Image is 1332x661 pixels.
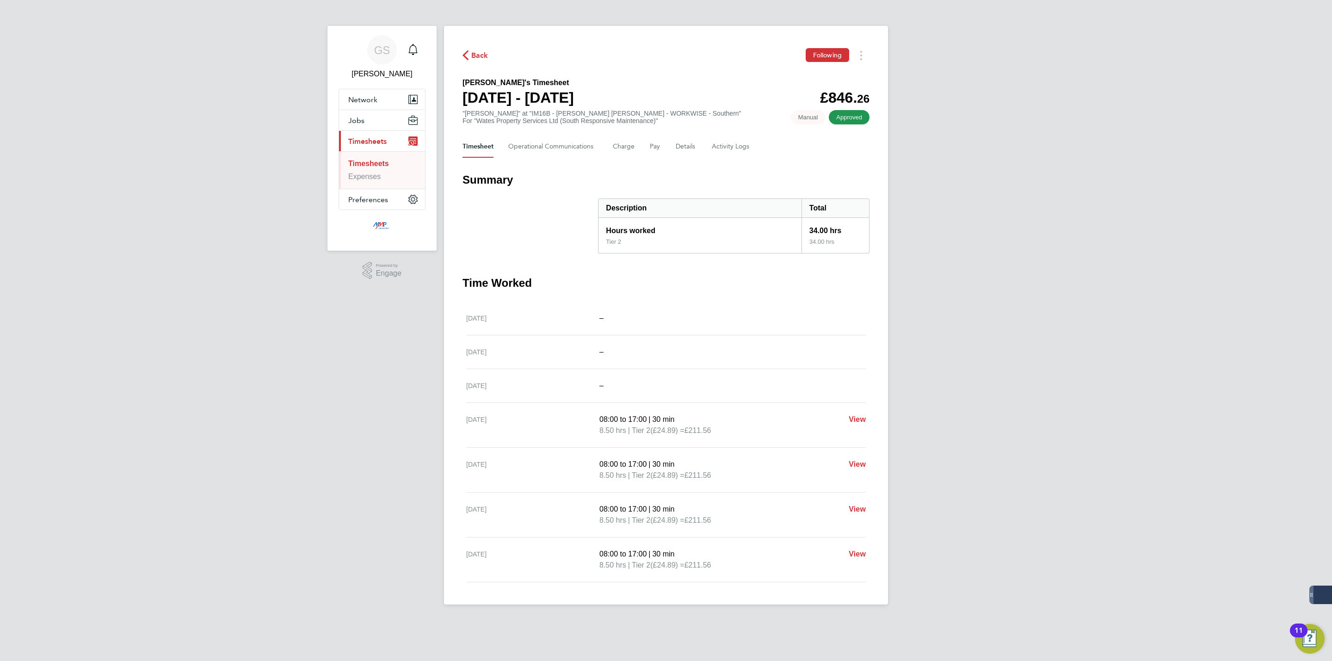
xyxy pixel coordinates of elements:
span: (£24.89) = [650,561,684,569]
a: Go to home page [339,219,425,234]
div: [DATE] [466,549,599,571]
app-decimal: £846. [820,89,869,106]
span: 08:00 to 17:00 [599,505,647,513]
div: Timesheets [339,151,425,189]
div: Summary [598,198,869,253]
div: 11 [1295,630,1303,642]
h3: Summary [462,173,869,187]
section: Timesheet [462,173,869,582]
button: Operational Communications [508,136,598,158]
span: (£24.89) = [650,426,684,434]
a: Powered byEngage [363,262,401,279]
button: Pay [650,136,661,158]
span: Network [348,95,377,104]
button: Open Resource Center, 11 new notifications [1295,624,1325,654]
span: George Stacey [339,68,425,80]
nav: Main navigation [327,26,437,251]
button: Timesheets [339,131,425,151]
span: View [849,460,866,468]
span: 30 min [652,415,674,423]
a: View [849,504,866,515]
span: (£24.89) = [650,471,684,479]
span: 8.50 hrs [599,471,626,479]
span: Engage [376,270,401,278]
span: GS [374,44,390,56]
div: [DATE] [466,459,599,481]
span: Timesheets [348,137,387,146]
span: Powered by [376,262,401,270]
span: | [648,505,650,513]
div: [DATE] [466,313,599,324]
button: Details [676,136,697,158]
button: Jobs [339,110,425,130]
h3: Time Worked [462,276,869,290]
span: 08:00 to 17:00 [599,550,647,558]
span: | [628,426,630,434]
span: | [628,516,630,524]
span: £211.56 [684,426,711,434]
span: Tier 2 [632,515,650,526]
span: Following [813,51,842,59]
h2: [PERSON_NAME]'s Timesheet [462,77,574,88]
div: 34.00 hrs [802,218,869,238]
div: For "Wates Property Services Ltd (South Responsive Maintenance)" [462,117,741,124]
span: 30 min [652,460,674,468]
span: £211.56 [684,471,711,479]
div: [DATE] [466,346,599,358]
div: [DATE] [466,414,599,436]
div: Tier 2 [606,238,621,246]
span: View [849,550,866,558]
span: £211.56 [684,561,711,569]
button: Network [339,89,425,110]
span: View [849,505,866,513]
a: View [849,459,866,470]
img: mmpconsultancy-logo-retina.png [369,219,395,234]
button: Charge [613,136,635,158]
span: | [628,561,630,569]
span: 26 [857,93,869,105]
span: 8.50 hrs [599,561,626,569]
span: 08:00 to 17:00 [599,460,647,468]
h1: [DATE] - [DATE] [462,88,574,107]
div: [DATE] [466,380,599,391]
span: This timesheet was manually created. [791,110,826,124]
button: Following [806,48,849,62]
span: (£24.89) = [650,516,684,524]
span: Jobs [348,116,364,125]
a: Timesheets [348,160,389,167]
span: 8.50 hrs [599,516,626,524]
span: | [648,415,650,423]
span: 08:00 to 17:00 [599,415,647,423]
span: – [599,314,604,322]
span: 30 min [652,505,674,513]
button: Timesheets Menu [853,48,869,62]
span: View [849,415,866,423]
span: £211.56 [684,516,711,524]
div: Total [802,199,869,217]
span: Tier 2 [632,470,650,481]
a: View [849,414,866,425]
span: – [599,348,604,356]
span: – [599,382,604,389]
span: Tier 2 [632,560,650,571]
span: | [628,471,630,479]
span: This timesheet has been approved. [829,110,869,124]
div: 34.00 hrs [802,238,869,253]
button: Preferences [339,189,425,210]
span: Tier 2 [632,425,650,436]
span: | [648,460,650,468]
div: "[PERSON_NAME]" at "IM16B - [PERSON_NAME] [PERSON_NAME] - WORKWISE - Southern" [462,110,741,124]
a: View [849,549,866,560]
span: 8.50 hrs [599,426,626,434]
span: 30 min [652,550,674,558]
a: GS[PERSON_NAME] [339,35,425,80]
button: Back [462,49,488,61]
div: Description [598,199,802,217]
span: Preferences [348,195,388,204]
div: Hours worked [598,218,802,238]
div: [DATE] [466,504,599,526]
button: Activity Logs [712,136,751,158]
span: Back [471,50,488,61]
a: Expenses [348,173,381,180]
span: | [648,550,650,558]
